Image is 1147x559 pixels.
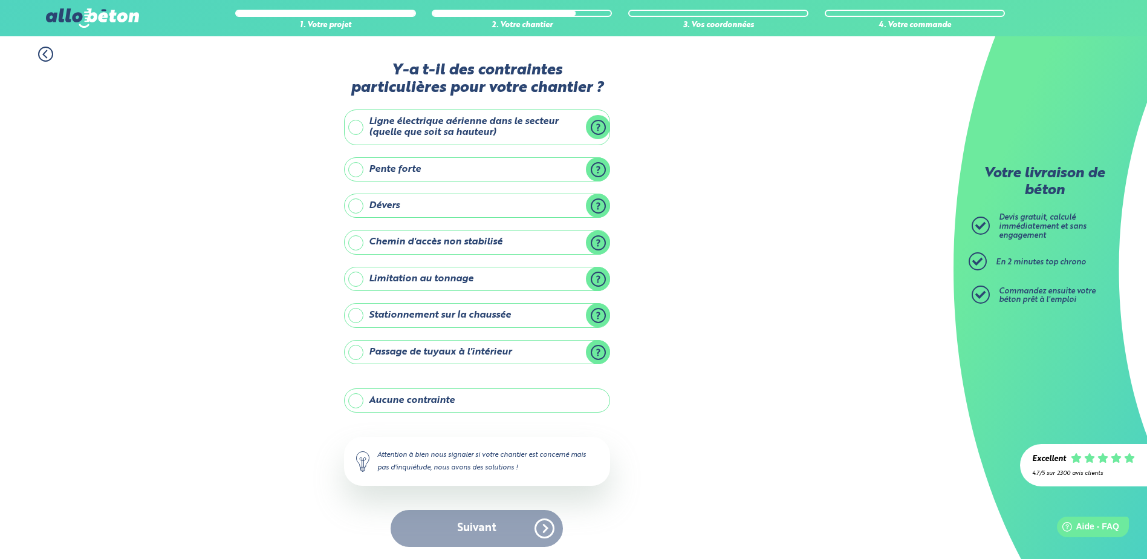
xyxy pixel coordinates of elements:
label: Stationnement sur la chaussée [344,303,610,327]
div: 2. Votre chantier [432,21,612,30]
label: Dévers [344,194,610,218]
label: Aucune contrainte [344,388,610,413]
label: Passage de tuyaux à l'intérieur [344,340,610,364]
div: 3. Vos coordonnées [628,21,808,30]
div: Attention à bien nous signaler si votre chantier est concerné mais pas d'inquiétude, nous avons d... [344,437,610,485]
label: Pente forte [344,157,610,181]
label: Y-a t-il des contraintes particulières pour votre chantier ? [344,62,610,97]
img: allobéton [46,8,139,28]
div: 1. Votre projet [235,21,415,30]
label: Ligne électrique aérienne dans le secteur (quelle que soit sa hauteur) [344,110,610,145]
label: Limitation au tonnage [344,267,610,291]
label: Chemin d'accès non stabilisé [344,230,610,254]
iframe: Help widget launcher [1039,512,1134,546]
div: 4. Votre commande [825,21,1005,30]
